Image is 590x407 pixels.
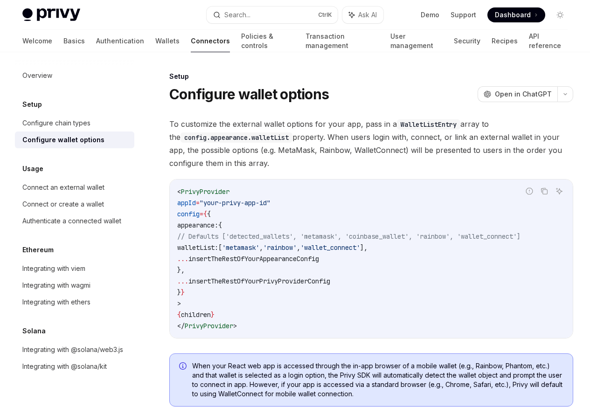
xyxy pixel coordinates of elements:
a: Policies & controls [241,30,294,52]
span: When your React web app is accessed through the in-app browser of a mobile wallet (e.g., Rainbow,... [192,361,563,399]
div: Setup [169,72,573,81]
span: Dashboard [495,10,531,20]
span: children [181,310,211,319]
div: Integrating with @solana/kit [22,361,107,372]
span: Ctrl K [318,11,332,19]
button: Ask AI [553,185,565,197]
div: Connect or create a wallet [22,199,104,210]
span: insertTheRestOfYourAppearanceConfig [188,255,319,263]
h5: Ethereum [22,244,54,255]
div: Integrating with wagmi [22,280,90,291]
span: , [297,243,300,252]
div: Authenticate a connected wallet [22,215,121,227]
svg: Info [179,362,188,372]
span: 'wallet_connect' [300,243,360,252]
div: Integrating with @solana/web3.js [22,344,123,355]
a: Basics [63,30,85,52]
a: Dashboard [487,7,545,22]
span: ], [360,243,368,252]
a: Integrating with viem [15,260,134,277]
span: </ [177,322,185,330]
span: [ [218,243,222,252]
a: Connect or create a wallet [15,196,134,213]
h5: Usage [22,163,43,174]
span: insertTheRestOfYourPrivyProviderConfig [188,277,330,285]
span: = [200,210,203,218]
span: ... [177,255,188,263]
a: Welcome [22,30,52,52]
span: } [211,310,215,319]
span: = [196,199,200,207]
span: 'metamask' [222,243,259,252]
span: < [177,187,181,196]
span: ... [177,277,188,285]
span: Ask AI [358,10,377,20]
span: > [233,322,237,330]
button: Open in ChatGPT [478,86,557,102]
span: // Defaults ['detected_wallets', 'metamask', 'coinbase_wallet', 'rainbow', 'wallet_connect'] [177,232,521,241]
span: appearance: [177,221,218,229]
span: 'rainbow' [263,243,297,252]
span: { [207,210,211,218]
div: Integrating with viem [22,263,85,274]
div: Integrating with ethers [22,297,90,308]
a: Security [454,30,480,52]
span: PrivyProvider [181,187,229,196]
span: { [218,221,222,229]
button: Toggle dark mode [553,7,568,22]
a: Integrating with ethers [15,294,134,310]
span: "your-privy-app-id" [200,199,271,207]
a: Demo [421,10,439,20]
a: Wallets [155,30,180,52]
button: Ask AI [342,7,383,23]
div: Search... [224,9,250,21]
span: PrivyProvider [185,322,233,330]
a: Connect an external wallet [15,179,134,196]
h5: Setup [22,99,42,110]
button: Search...CtrlK [207,7,338,23]
a: Configure wallet options [15,131,134,148]
h1: Configure wallet options [169,86,329,103]
a: API reference [529,30,568,52]
a: Overview [15,67,134,84]
a: Support [451,10,476,20]
span: } [177,288,181,297]
span: walletList: [177,243,218,252]
a: Configure chain types [15,115,134,131]
a: Integrating with wagmi [15,277,134,294]
div: Overview [22,70,52,81]
img: light logo [22,8,80,21]
span: > [177,299,181,308]
span: config [177,210,200,218]
span: , [259,243,263,252]
span: } [181,288,185,297]
div: Connect an external wallet [22,182,104,193]
code: WalletListEntry [397,119,460,130]
h5: Solana [22,325,46,337]
a: User management [390,30,443,52]
span: { [177,310,181,319]
button: Report incorrect code [523,185,535,197]
span: { [203,210,207,218]
code: config.appearance.walletList [180,132,292,143]
a: Authenticate a connected wallet [15,213,134,229]
a: Integrating with @solana/web3.js [15,341,134,358]
a: Integrating with @solana/kit [15,358,134,375]
span: To customize the external wallet options for your app, pass in a array to the property. When user... [169,117,573,170]
a: Authentication [96,30,144,52]
a: Transaction management [305,30,379,52]
div: Configure chain types [22,117,90,129]
span: Open in ChatGPT [495,90,552,99]
a: Recipes [492,30,518,52]
div: Configure wallet options [22,134,104,145]
a: Connectors [191,30,230,52]
span: appId [177,199,196,207]
button: Copy the contents from the code block [538,185,550,197]
span: }, [177,266,185,274]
